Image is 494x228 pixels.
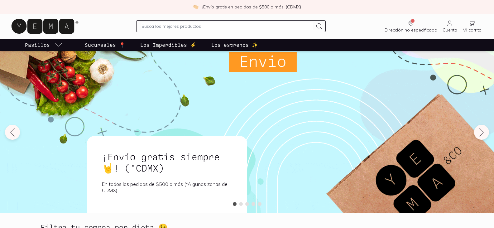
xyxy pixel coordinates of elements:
span: Mi carrito [463,27,482,33]
input: Busca los mejores productos [141,22,313,30]
img: check [193,4,199,10]
a: Sucursales 📍 [84,39,127,51]
a: Mi carrito [460,20,484,33]
a: pasillo-todos-link [24,39,64,51]
span: Dirección no especificada [385,27,437,33]
span: Cuenta [443,27,457,33]
p: Sucursales 📍 [85,41,125,49]
h1: ¡Envío gratis siempre🤘! (*CDMX) [102,151,232,173]
a: Los estrenos ✨ [210,39,259,51]
p: Los estrenos ✨ [211,41,258,49]
a: Los Imperdibles ⚡️ [139,39,198,51]
p: ¡Envío gratis en pedidos de $500 o más! (CDMX) [202,4,301,10]
a: Cuenta [440,20,460,33]
p: Pasillos [25,41,50,49]
p: Los Imperdibles ⚡️ [140,41,196,49]
a: Dirección no especificada [382,20,440,33]
p: En todos los pedidos de $500 o más (*Algunas zonas de CDMX) [102,181,232,193]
